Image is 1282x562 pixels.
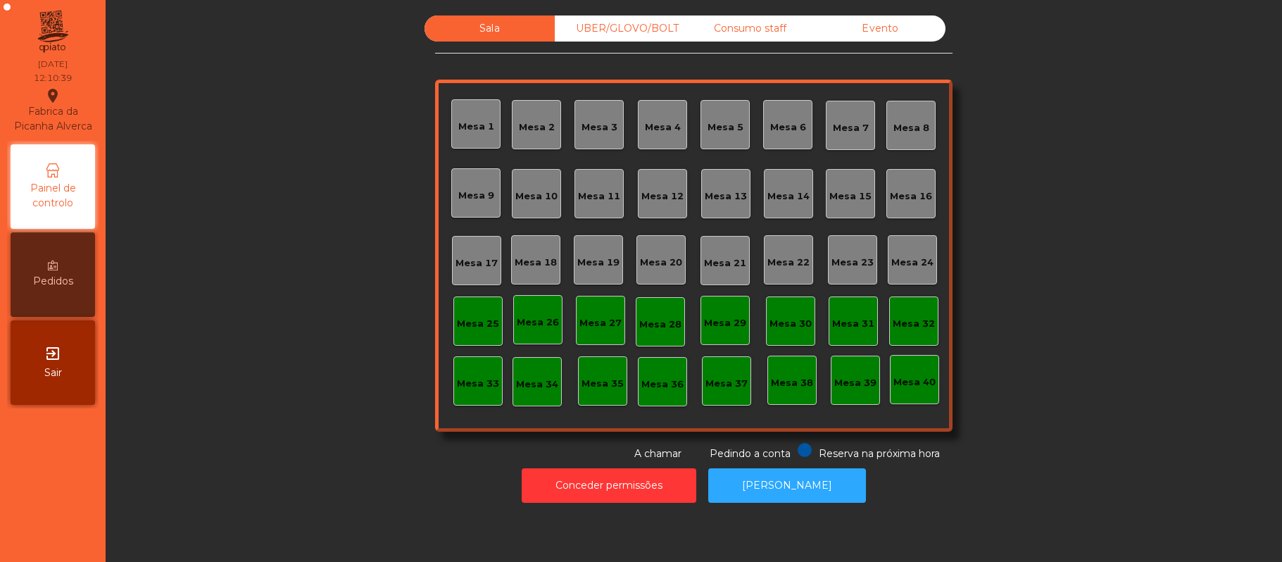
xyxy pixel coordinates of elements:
div: Mesa 28 [639,318,681,332]
div: Mesa 37 [705,377,748,391]
div: Mesa 20 [640,256,682,270]
div: Mesa 23 [831,256,874,270]
button: Conceder permissões [522,468,696,503]
div: Mesa 10 [515,189,558,204]
span: Sair [44,366,62,380]
span: A chamar [634,447,681,460]
div: Mesa 31 [832,317,874,331]
div: Mesa 15 [829,189,872,204]
div: Mesa 19 [577,256,620,270]
div: Mesa 18 [515,256,557,270]
div: Mesa 30 [769,317,812,331]
div: Mesa 3 [582,120,617,135]
div: Mesa 8 [893,121,929,135]
img: qpiato [35,7,70,56]
div: Mesa 2 [519,120,555,135]
div: Mesa 13 [705,189,747,204]
div: Mesa 22 [767,256,810,270]
div: Mesa 40 [893,375,936,389]
div: Mesa 16 [890,189,932,204]
button: [PERSON_NAME] [708,468,866,503]
div: Mesa 9 [458,189,494,203]
div: [DATE] [38,58,68,70]
span: Reserva na próxima hora [819,447,940,460]
div: Fabrica da Picanha Alverca [11,87,94,134]
div: Mesa 35 [582,377,624,391]
div: Mesa 29 [704,316,746,330]
div: Mesa 27 [579,316,622,330]
div: Mesa 36 [641,377,684,392]
div: Mesa 17 [455,256,498,270]
div: Mesa 39 [834,376,876,390]
div: Mesa 34 [516,377,558,392]
div: Mesa 11 [578,189,620,204]
div: UBER/GLOVO/BOLT [555,15,685,42]
div: Mesa 14 [767,189,810,204]
div: Mesa 21 [704,256,746,270]
div: Mesa 1 [458,120,494,134]
div: Mesa 7 [833,121,869,135]
i: location_on [44,87,61,104]
span: Pedidos [33,274,73,289]
i: exit_to_app [44,345,61,362]
div: Mesa 4 [645,120,681,135]
div: Mesa 6 [770,120,806,135]
div: Consumo staff [685,15,815,42]
div: Mesa 25 [457,317,499,331]
div: Mesa 26 [517,316,559,330]
span: Painel de controlo [14,181,92,211]
div: Evento [815,15,945,42]
div: Mesa 24 [891,256,934,270]
div: Mesa 38 [771,376,813,390]
div: Mesa 12 [641,189,684,204]
div: Mesa 32 [893,317,935,331]
div: Sala [425,15,555,42]
div: 12:10:39 [34,72,72,85]
div: Mesa 5 [708,120,743,135]
div: Mesa 33 [457,377,499,391]
span: Pedindo a conta [710,447,791,460]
